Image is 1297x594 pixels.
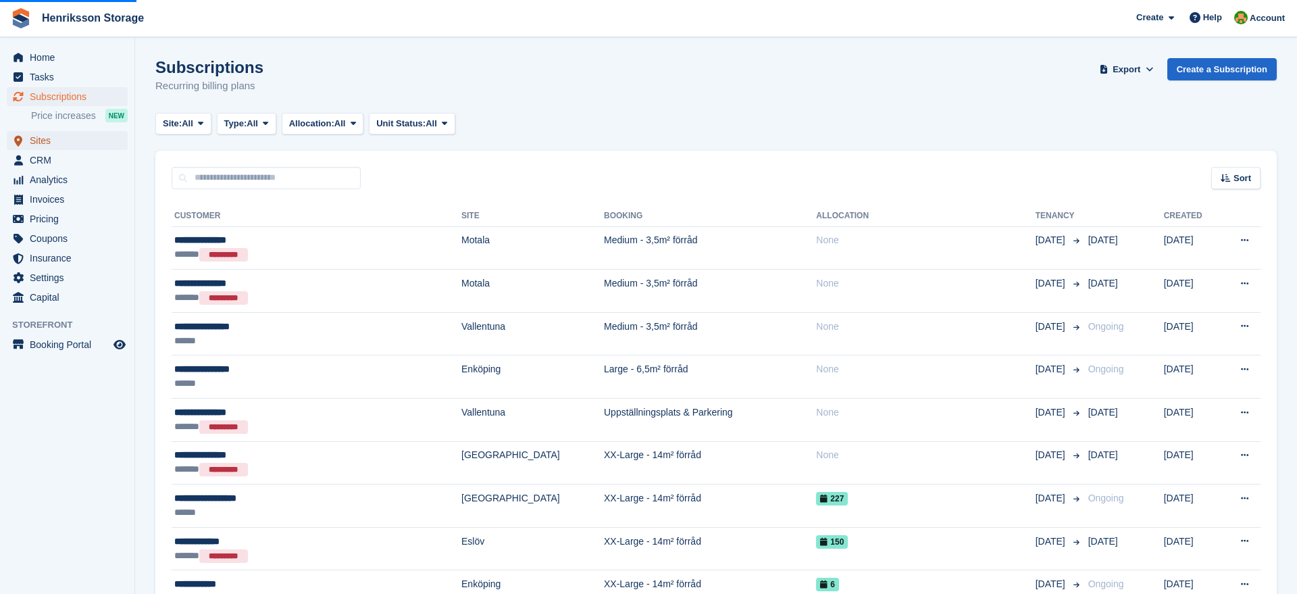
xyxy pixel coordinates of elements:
span: [DATE] [1088,449,1118,460]
td: XX-Large - 14m² förråd [604,485,816,528]
td: Vallentuna [461,399,604,442]
span: Booking Portal [30,335,111,354]
button: Allocation: All [282,113,364,135]
td: Enköping [461,355,604,399]
span: [DATE] [1036,362,1068,376]
td: Medium - 3,5m² förråd [604,270,816,313]
th: Tenancy [1036,205,1083,227]
span: Create [1136,11,1163,24]
span: CRM [30,151,111,170]
span: Analytics [30,170,111,189]
a: menu [7,268,128,287]
span: [DATE] [1036,448,1068,462]
span: All [334,117,346,130]
span: Ongoing [1088,578,1124,589]
span: [DATE] [1036,233,1068,247]
p: Recurring billing plans [155,78,263,94]
div: None [816,276,1035,291]
th: Site [461,205,604,227]
span: Home [30,48,111,67]
div: None [816,320,1035,334]
button: Site: All [155,113,211,135]
td: [DATE] [1164,355,1220,399]
span: All [247,117,258,130]
span: Subscriptions [30,87,111,106]
td: [DATE] [1164,270,1220,313]
span: [DATE] [1088,278,1118,289]
span: Coupons [30,229,111,248]
span: Account [1250,11,1285,25]
td: [GEOGRAPHIC_DATA] [461,485,604,528]
span: [DATE] [1036,491,1068,505]
button: Type: All [217,113,276,135]
th: Allocation [816,205,1035,227]
span: 150 [816,535,848,549]
a: menu [7,209,128,228]
a: menu [7,249,128,268]
span: 6 [816,578,839,591]
a: menu [7,170,128,189]
a: menu [7,190,128,209]
td: Vallentuna [461,312,604,355]
span: Capital [30,288,111,307]
td: XX-Large - 14m² förråd [604,441,816,485]
span: [DATE] [1088,407,1118,418]
td: Medium - 3,5m² förråd [604,226,816,270]
td: Medium - 3,5m² förråd [604,312,816,355]
span: Type: [224,117,247,130]
span: Ongoing [1088,321,1124,332]
a: Henriksson Storage [36,7,149,29]
div: None [816,233,1035,247]
td: Large - 6,5m² förråd [604,355,816,399]
td: Uppställningsplats & Parkering [604,399,816,442]
img: stora-icon-8386f47178a22dfd0bd8f6a31ec36ba5ce8667c1dd55bd0f319d3a0aa187defe.svg [11,8,31,28]
td: XX-Large - 14m² förråd [604,527,816,570]
span: Sites [30,131,111,150]
span: Ongoing [1088,364,1124,374]
a: menu [7,151,128,170]
th: Booking [604,205,816,227]
span: Invoices [30,190,111,209]
td: Eslöv [461,527,604,570]
td: [DATE] [1164,527,1220,570]
span: Price increases [31,109,96,122]
span: [DATE] [1088,234,1118,245]
span: [DATE] [1036,535,1068,549]
span: [DATE] [1036,577,1068,591]
th: Customer [172,205,461,227]
span: All [426,117,437,130]
a: menu [7,87,128,106]
a: menu [7,229,128,248]
div: None [816,405,1035,420]
img: Mikael Holmström [1234,11,1248,24]
div: None [816,448,1035,462]
span: Tasks [30,68,111,86]
h1: Subscriptions [155,58,263,76]
a: menu [7,48,128,67]
span: Insurance [30,249,111,268]
a: Price increases NEW [31,108,128,123]
span: Pricing [30,209,111,228]
td: [DATE] [1164,226,1220,270]
span: Settings [30,268,111,287]
span: [DATE] [1036,276,1068,291]
span: All [182,117,193,130]
button: Export [1097,58,1156,80]
td: [DATE] [1164,399,1220,442]
a: menu [7,335,128,354]
span: 227 [816,492,848,505]
td: [DATE] [1164,485,1220,528]
a: menu [7,68,128,86]
a: Preview store [111,337,128,353]
span: Sort [1234,172,1251,185]
th: Created [1164,205,1220,227]
td: Motala [461,270,604,313]
span: Export [1113,63,1140,76]
span: Storefront [12,318,134,332]
button: Unit Status: All [369,113,455,135]
td: [DATE] [1164,312,1220,355]
div: None [816,362,1035,376]
a: menu [7,288,128,307]
span: [DATE] [1036,320,1068,334]
span: Site: [163,117,182,130]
